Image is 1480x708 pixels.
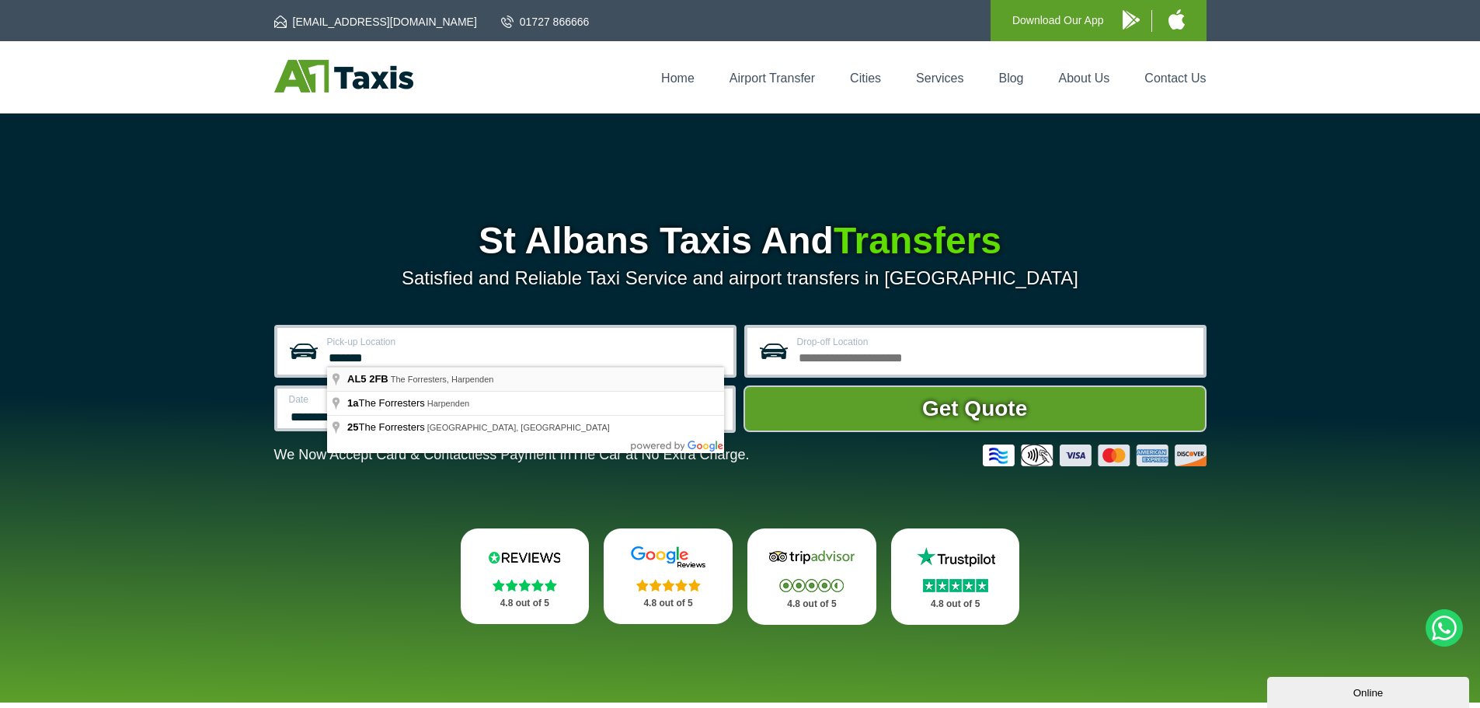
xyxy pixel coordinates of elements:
[571,447,749,462] span: The Car at No Extra Charge.
[274,447,750,463] p: We Now Accept Card & Contactless Payment In
[347,421,358,433] span: 25
[621,594,716,613] p: 4.8 out of 5
[1168,9,1185,30] img: A1 Taxis iPhone App
[1267,674,1472,708] iframe: chat widget
[908,595,1003,614] p: 4.8 out of 5
[743,385,1207,432] button: Get Quote
[391,375,494,384] span: The Forresters, Harpenden
[850,71,881,85] a: Cities
[289,395,489,404] label: Date
[1012,11,1104,30] p: Download Our App
[636,579,701,591] img: Stars
[747,528,876,625] a: Tripadvisor Stars 4.8 out of 5
[998,71,1023,85] a: Blog
[983,445,1207,466] img: Credit And Debit Cards
[274,60,413,92] img: A1 Taxis St Albans LTD
[478,546,571,569] img: Reviews.io
[493,579,557,591] img: Stars
[730,71,815,85] a: Airport Transfer
[478,594,573,613] p: 4.8 out of 5
[274,14,477,30] a: [EMAIL_ADDRESS][DOMAIN_NAME]
[347,397,358,409] span: 1a
[1123,10,1140,30] img: A1 Taxis Android App
[461,528,590,624] a: Reviews.io Stars 4.8 out of 5
[916,71,963,85] a: Services
[622,546,715,569] img: Google
[604,528,733,624] a: Google Stars 4.8 out of 5
[274,222,1207,260] h1: St Albans Taxis And
[347,397,427,409] span: The Forresters
[661,71,695,85] a: Home
[347,421,427,433] span: The Forresters
[834,220,1001,261] span: Transfers
[764,595,859,614] p: 4.8 out of 5
[427,399,469,408] span: Harpenden
[797,337,1194,347] label: Drop-off Location
[923,579,988,592] img: Stars
[1059,71,1110,85] a: About Us
[909,546,1002,569] img: Trustpilot
[427,423,610,432] span: [GEOGRAPHIC_DATA], [GEOGRAPHIC_DATA]
[274,267,1207,289] p: Satisfied and Reliable Taxi Service and airport transfers in [GEOGRAPHIC_DATA]
[765,546,858,569] img: Tripadvisor
[347,373,388,385] span: AL5 2FB
[327,337,724,347] label: Pick-up Location
[501,14,590,30] a: 01727 866666
[779,579,844,592] img: Stars
[891,528,1020,625] a: Trustpilot Stars 4.8 out of 5
[1144,71,1206,85] a: Contact Us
